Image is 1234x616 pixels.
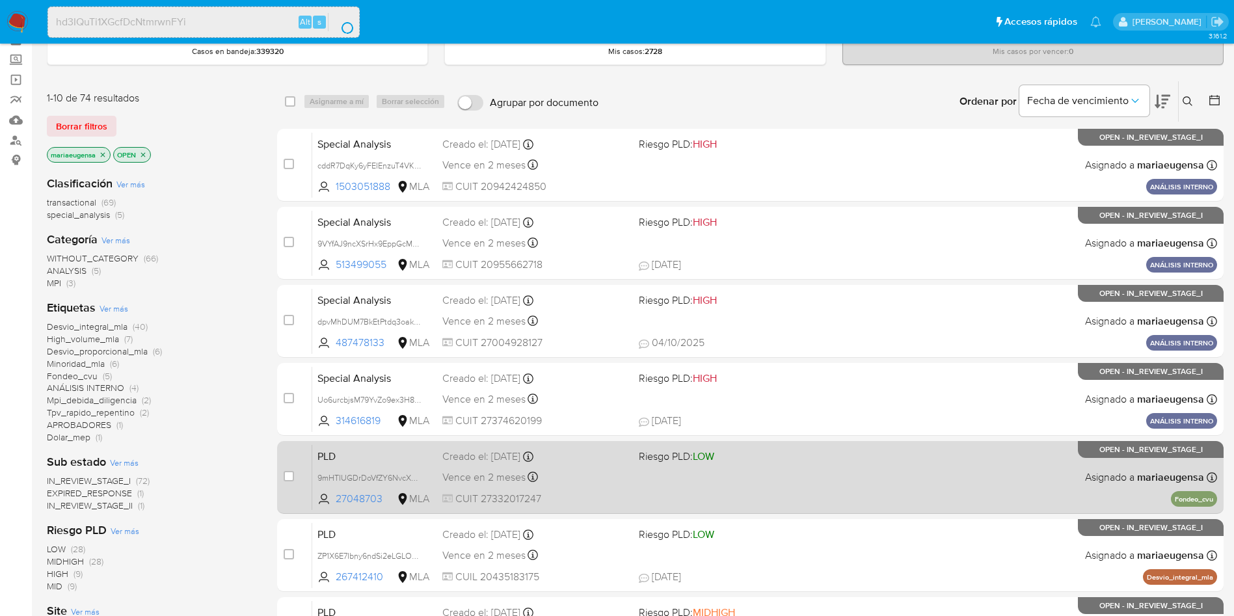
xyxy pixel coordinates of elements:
[1133,16,1206,28] p: mariaeugenia.sanchez@mercadolibre.com
[1090,16,1101,27] a: Notificaciones
[1209,31,1227,41] span: 3.161.2
[48,14,359,31] input: Buscar usuario o caso...
[1211,15,1224,29] a: Salir
[328,13,355,31] button: search-icon
[300,16,310,28] span: Alt
[317,16,321,28] span: s
[1004,15,1077,29] span: Accesos rápidos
